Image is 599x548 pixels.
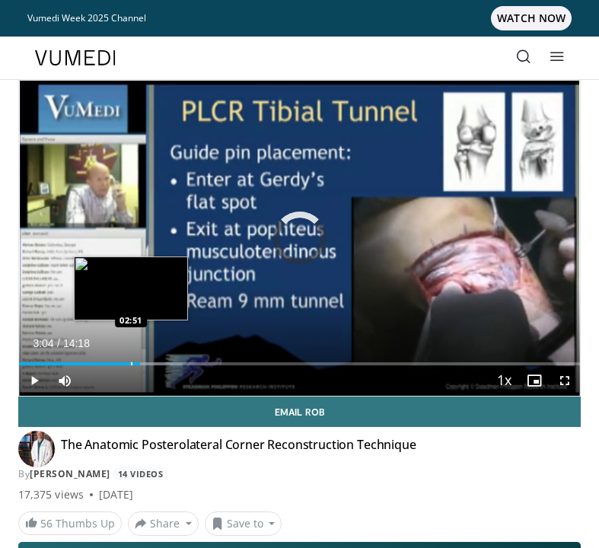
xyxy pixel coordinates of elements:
[113,467,168,480] a: 14 Videos
[30,467,110,480] a: [PERSON_NAME]
[489,365,519,396] button: Playback Rate
[74,256,188,320] img: image.jpeg
[18,397,581,427] a: Email Rob
[49,365,80,396] button: Mute
[27,6,572,30] a: Vumedi Week 2025 ChannelWATCH NOW
[18,467,581,481] div: By
[128,511,199,536] button: Share
[99,487,133,502] div: [DATE]
[35,50,116,65] img: VuMedi Logo
[550,365,580,396] button: Fullscreen
[18,511,122,535] a: 56 Thumbs Up
[519,365,550,396] button: Enable picture-in-picture mode
[33,337,53,349] span: 3:04
[19,365,49,396] button: Play
[491,6,572,30] span: WATCH NOW
[61,437,416,461] h4: The Anatomic Posterolateral Corner Reconstruction Technique
[57,337,60,349] span: /
[19,81,580,396] video-js: Video Player
[18,431,55,467] img: Avatar
[205,511,282,536] button: Save to
[19,362,580,365] div: Progress Bar
[40,516,53,530] span: 56
[18,487,84,502] span: 17,375 views
[63,337,90,349] span: 14:18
